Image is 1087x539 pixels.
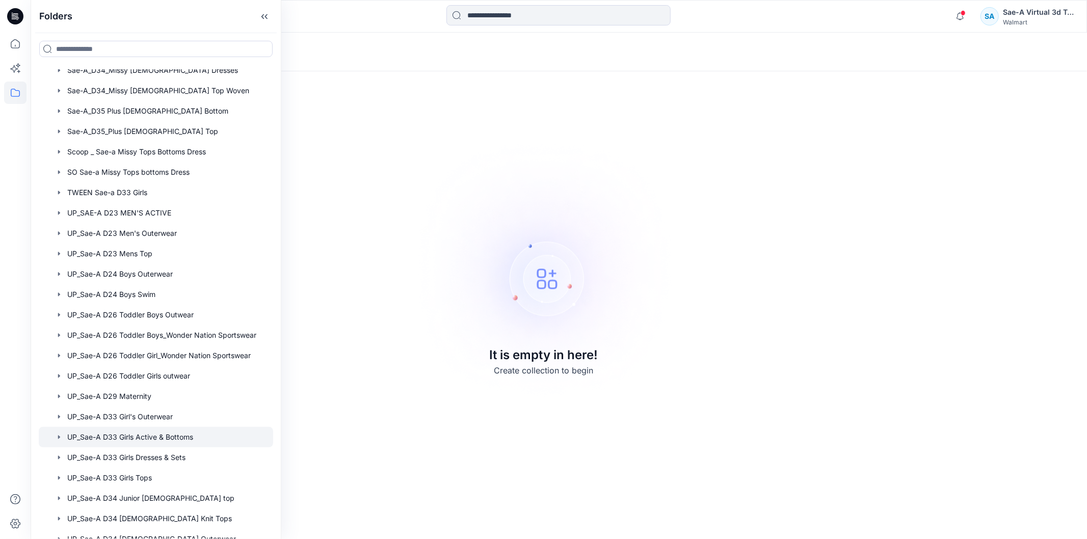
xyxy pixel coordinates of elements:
img: Empty collections page [402,127,686,412]
div: Sae-A Virtual 3d Team [1003,6,1074,18]
div: Walmart [1003,18,1074,26]
p: Create collection to begin [494,364,593,376]
p: It is empty in here! [489,346,598,364]
div: SA [980,7,999,25]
